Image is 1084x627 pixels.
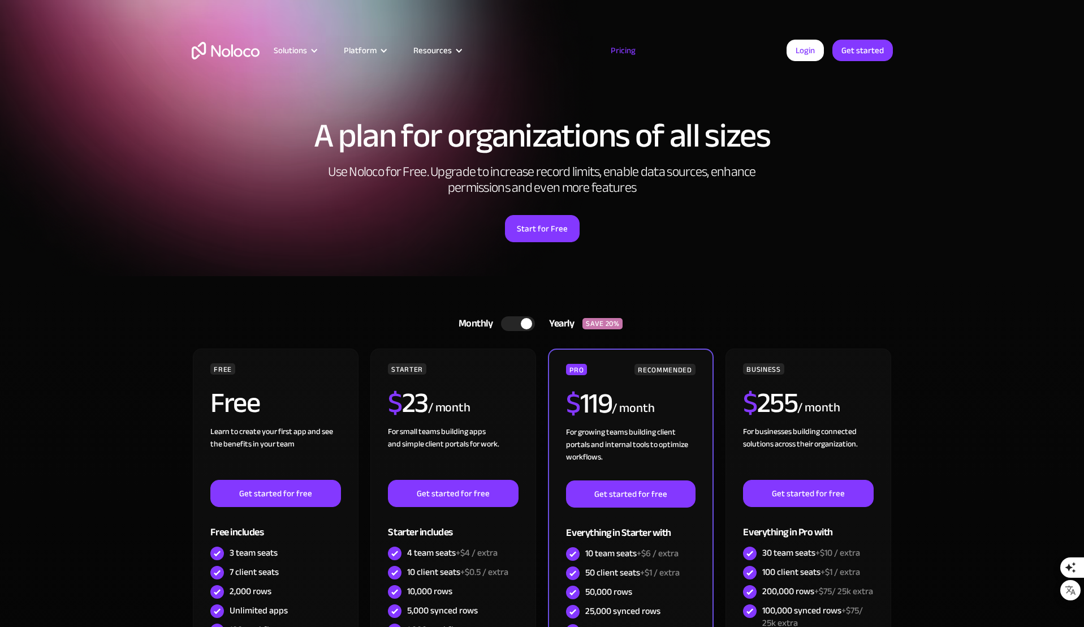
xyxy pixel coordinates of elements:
[230,547,278,559] div: 3 team seats
[505,215,580,242] a: Start for Free
[814,583,873,600] span: +$75/ 25k extra
[260,43,330,58] div: Solutions
[743,507,873,544] div: Everything in Pro with
[388,376,402,430] span: $
[535,315,582,332] div: Yearly
[612,400,654,418] div: / month
[815,544,860,561] span: +$10 / extra
[407,604,478,617] div: 5,000 synced rows
[210,426,340,480] div: Learn to create your first app and see the benefits in your team ‍
[210,363,235,375] div: FREE
[566,377,580,430] span: $
[597,43,650,58] a: Pricing
[637,545,679,562] span: +$6 / extra
[428,399,470,417] div: / month
[762,547,860,559] div: 30 team seats
[192,42,260,59] a: home
[330,43,399,58] div: Platform
[585,547,679,560] div: 10 team seats
[762,566,860,578] div: 100 client seats
[210,480,340,507] a: Get started for free
[585,566,680,579] div: 50 client seats
[388,363,426,375] div: STARTER
[344,43,377,58] div: Platform
[787,40,824,61] a: Login
[413,43,452,58] div: Resources
[566,480,695,508] a: Get started for free
[832,40,893,61] a: Get started
[230,585,271,598] div: 2,000 rows
[192,119,893,153] h1: A plan for organizations of all sizes
[797,399,840,417] div: / month
[274,43,307,58] div: Solutions
[407,547,498,559] div: 4 team seats
[407,566,508,578] div: 10 client seats
[585,605,660,617] div: 25,000 synced rows
[743,480,873,507] a: Get started for free
[566,426,695,480] div: For growing teams building client portals and internal tools to optimize workflows.
[460,564,508,581] span: +$0.5 / extra
[743,376,757,430] span: $
[762,585,873,598] div: 200,000 rows
[388,480,518,507] a: Get started for free
[640,564,680,581] span: +$1 / extra
[316,164,768,196] h2: Use Noloco for Free. Upgrade to increase record limits, enable data sources, enhance permissions ...
[566,364,587,375] div: PRO
[566,508,695,544] div: Everything in Starter with
[585,586,632,598] div: 50,000 rows
[210,389,260,417] h2: Free
[820,564,860,581] span: +$1 / extra
[566,389,612,418] h2: 119
[444,315,502,332] div: Monthly
[456,544,498,561] span: +$4 / extra
[230,604,288,617] div: Unlimited apps
[210,507,340,544] div: Free includes
[743,389,797,417] h2: 255
[230,566,279,578] div: 7 client seats
[407,585,452,598] div: 10,000 rows
[582,318,623,329] div: SAVE 20%
[743,426,873,480] div: For businesses building connected solutions across their organization. ‍
[399,43,474,58] div: Resources
[388,507,518,544] div: Starter includes
[388,426,518,480] div: For small teams building apps and simple client portals for work. ‍
[634,364,695,375] div: RECOMMENDED
[743,363,784,375] div: BUSINESS
[388,389,428,417] h2: 23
